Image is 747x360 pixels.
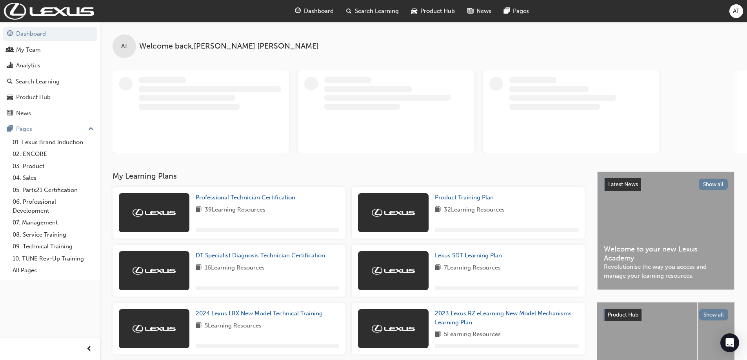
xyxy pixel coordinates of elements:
[444,205,505,215] span: 32 Learning Resources
[86,344,92,354] span: prev-icon
[196,252,325,259] span: DT Specialist Diagnosis Technician Certification
[88,124,94,134] span: up-icon
[9,184,97,196] a: 05. Parts21 Certification
[435,263,441,273] span: book-icon
[9,241,97,253] a: 09. Technical Training
[7,126,13,133] span: pages-icon
[604,245,728,262] span: Welcome to your new Lexus Academy
[295,6,301,16] span: guage-icon
[461,3,498,19] a: news-iconNews
[733,7,740,16] span: AT
[205,205,265,215] span: 39 Learning Resources
[9,229,97,241] a: 08. Service Training
[16,77,60,86] div: Search Learning
[435,205,441,215] span: book-icon
[476,7,491,16] span: News
[304,7,334,16] span: Dashboard
[9,160,97,172] a: 03. Product
[355,7,399,16] span: Search Learning
[9,148,97,160] a: 02. ENCORE
[467,6,473,16] span: news-icon
[699,179,728,190] button: Show all
[3,122,97,136] button: Pages
[7,47,13,54] span: people-icon
[608,181,638,188] span: Latest News
[372,325,415,333] img: Trak
[435,193,497,202] a: Product Training Plan
[9,264,97,277] a: All Pages
[372,267,415,275] img: Trak
[346,6,352,16] span: search-icon
[372,209,415,217] img: Trak
[9,196,97,217] a: 06. Professional Development
[3,27,97,41] a: Dashboard
[444,263,501,273] span: 7 Learning Resources
[513,7,529,16] span: Pages
[3,58,97,73] a: Analytics
[435,330,441,340] span: book-icon
[7,94,13,101] span: car-icon
[9,136,97,148] a: 01. Lexus Brand Induction
[603,309,728,321] a: Product HubShow all
[411,6,417,16] span: car-icon
[196,251,328,260] a: DT Specialist Diagnosis Technician Certification
[289,3,340,19] a: guage-iconDashboard
[340,3,405,19] a: search-iconSearch Learning
[7,78,13,85] span: search-icon
[3,25,97,122] button: DashboardMy TeamAnalyticsSearch LearningProduct HubNews
[196,310,323,317] span: 2024 Lexus LBX New Model Technical Training
[196,263,202,273] span: book-icon
[597,172,734,290] a: Latest NewsShow allWelcome to your new Lexus AcademyRevolutionise the way you access and manage y...
[435,252,502,259] span: Lexus SDT Learning Plan
[7,110,13,117] span: news-icon
[444,330,501,340] span: 5 Learning Resources
[435,309,578,327] a: 2023 Lexus RZ eLearning New Model Mechanisms Learning Plan
[3,74,97,89] a: Search Learning
[196,321,202,331] span: book-icon
[196,194,295,201] span: Professional Technician Certification
[435,194,494,201] span: Product Training Plan
[3,106,97,121] a: News
[133,325,176,333] img: Trak
[16,61,40,70] div: Analytics
[196,309,326,318] a: 2024 Lexus LBX New Model Technical Training
[196,193,298,202] a: Professional Technician Certification
[205,321,262,331] span: 5 Learning Resources
[16,93,51,102] div: Product Hub
[16,109,31,118] div: News
[3,43,97,57] a: My Team
[9,172,97,184] a: 04. Sales
[3,90,97,105] a: Product Hub
[133,267,176,275] img: Trak
[205,263,265,273] span: 16 Learning Resources
[504,6,510,16] span: pages-icon
[604,178,728,191] a: Latest NewsShow all
[435,251,505,260] a: Lexus SDT Learning Plan
[699,309,729,320] button: Show all
[435,310,572,326] span: 2023 Lexus RZ eLearning New Model Mechanisms Learning Plan
[16,45,41,54] div: My Team
[498,3,535,19] a: pages-iconPages
[608,311,638,318] span: Product Hub
[604,262,728,280] span: Revolutionise the way you access and manage your learning resources.
[139,42,319,51] span: Welcome back , [PERSON_NAME] [PERSON_NAME]
[196,205,202,215] span: book-icon
[4,3,94,20] img: Trak
[113,172,585,181] h3: My Learning Plans
[16,125,32,134] div: Pages
[9,217,97,229] a: 07. Management
[7,62,13,69] span: chart-icon
[420,7,455,16] span: Product Hub
[405,3,461,19] a: car-iconProduct Hub
[133,209,176,217] img: Trak
[7,31,13,38] span: guage-icon
[9,253,97,265] a: 10. TUNE Rev-Up Training
[729,4,743,18] button: AT
[720,333,739,352] div: Open Intercom Messenger
[121,42,128,51] span: AT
